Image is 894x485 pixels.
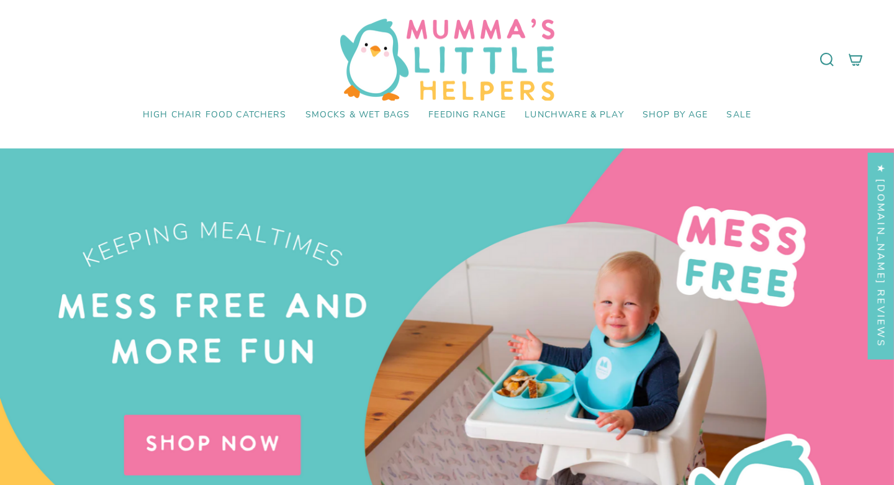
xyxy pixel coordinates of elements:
[305,110,410,120] span: Smocks & Wet Bags
[717,101,761,130] a: SALE
[515,101,633,130] a: Lunchware & Play
[143,110,287,120] span: High Chair Food Catchers
[428,110,506,120] span: Feeding Range
[643,110,708,120] span: Shop by Age
[296,101,420,130] a: Smocks & Wet Bags
[340,19,554,101] img: Mumma’s Little Helpers
[726,110,751,120] span: SALE
[633,101,718,130] a: Shop by Age
[419,101,515,130] a: Feeding Range
[133,101,296,130] a: High Chair Food Catchers
[525,110,623,120] span: Lunchware & Play
[868,152,894,359] div: Click to open Judge.me floating reviews tab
